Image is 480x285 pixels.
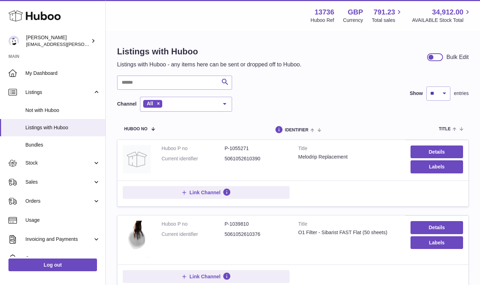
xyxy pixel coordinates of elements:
p: Listings with Huboo - any items here can be sent or dropped off to Huboo. [117,61,302,69]
button: Labels [411,236,463,249]
strong: Title [298,221,400,229]
span: Total sales [372,17,403,24]
strong: GBP [348,7,363,17]
dd: 5061052610376 [225,231,288,238]
div: Bulk Edit [446,53,469,61]
img: horia@orea.uk [8,36,19,46]
label: Channel [117,101,136,107]
a: 791.23 Total sales [372,7,403,24]
dt: Current identifier [162,155,225,162]
span: title [439,127,450,131]
dt: Huboo P no [162,145,225,152]
span: entries [454,90,469,97]
span: Usage [25,217,100,224]
div: Melodrip Replacement [298,154,400,160]
a: 34,912.00 AVAILABLE Stock Total [412,7,472,24]
dd: 5061052610390 [225,155,288,162]
a: Details [411,146,463,158]
dt: Huboo P no [162,221,225,227]
div: O1 Filter - Sibarist FAST Flat (50 sheets) [298,229,400,236]
span: Link Channel [189,189,220,196]
div: Huboo Ref [311,17,334,24]
span: My Dashboard [25,70,100,77]
span: Listings with Huboo [25,124,100,131]
span: Huboo no [124,127,147,131]
span: Bundles [25,142,100,148]
span: 791.23 [373,7,395,17]
span: Invoicing and Payments [25,236,93,243]
span: 34,912.00 [432,7,463,17]
button: Labels [411,160,463,173]
span: All [147,101,153,106]
a: Details [411,221,463,234]
span: Not with Huboo [25,107,100,114]
img: Melodrip Replacement [123,145,151,173]
strong: 13736 [315,7,334,17]
span: Orders [25,198,93,204]
span: AVAILABLE Stock Total [412,17,472,24]
span: Sales [25,179,93,185]
label: Show [410,90,423,97]
img: O1 Filter - Sibarist FAST Flat (50 sheets) [123,221,151,257]
button: Link Channel [123,186,290,199]
h1: Listings with Huboo [117,46,302,57]
dd: P-1039810 [225,221,288,227]
button: Link Channel [123,270,290,283]
span: Link Channel [189,273,220,280]
span: Stock [25,160,93,166]
strong: Title [298,145,400,154]
span: [EMAIL_ADDRESS][PERSON_NAME][DOMAIN_NAME] [26,41,141,47]
dt: Current identifier [162,231,225,238]
dd: P-1055271 [225,145,288,152]
div: Currency [343,17,363,24]
div: [PERSON_NAME] [26,34,90,48]
span: Cases [25,255,100,262]
a: Log out [8,259,97,271]
span: identifier [285,128,309,132]
span: Listings [25,89,93,96]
